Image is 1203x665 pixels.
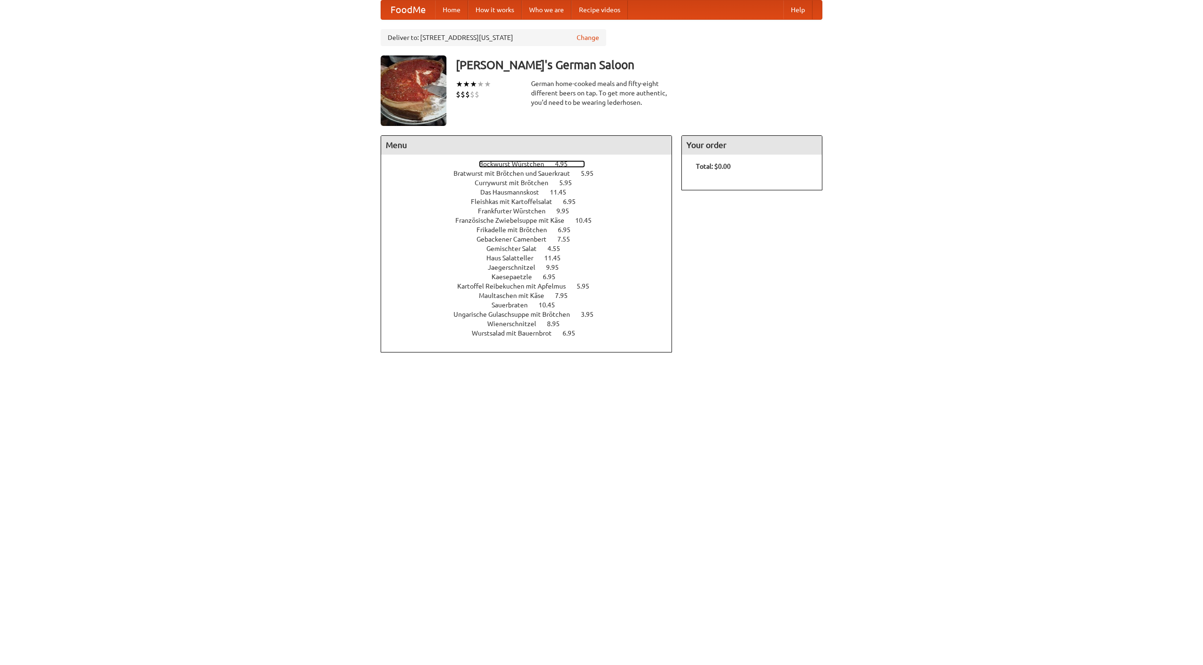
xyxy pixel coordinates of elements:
[478,207,586,215] a: Frankfurter Würstchen 9.95
[461,89,465,100] li: $
[577,282,599,290] span: 5.95
[487,320,577,328] a: Wienerschnitzel 8.95
[471,198,562,205] span: Fleishkas mit Kartoffelsalat
[486,245,546,252] span: Gemischter Salat
[558,226,580,234] span: 6.95
[492,301,572,309] a: Sauerbraten 10.45
[468,0,522,19] a: How it works
[522,0,571,19] a: Who we are
[543,273,565,281] span: 6.95
[477,79,484,89] li: ★
[547,320,569,328] span: 8.95
[544,254,570,262] span: 11.45
[577,33,599,42] a: Change
[477,235,556,243] span: Gebackener Camenbert
[471,198,593,205] a: Fleishkas mit Kartoffelsalat 6.95
[783,0,812,19] a: Help
[453,311,579,318] span: Ungarische Gulaschsuppe mit Brötchen
[477,235,587,243] a: Gebackener Camenbert 7.55
[486,245,578,252] a: Gemischter Salat 4.55
[456,89,461,100] li: $
[455,217,609,224] a: Französische Zwiebelsuppe mit Käse 10.45
[457,282,575,290] span: Kartoffel Reibekuchen mit Apfelmus
[547,245,570,252] span: 4.55
[556,207,578,215] span: 9.95
[488,264,576,271] a: Jaegerschnitzel 9.95
[381,29,606,46] div: Deliver to: [STREET_ADDRESS][US_STATE]
[492,273,541,281] span: Kaesepaetzle
[381,136,672,155] h4: Menu
[478,207,555,215] span: Frankfurter Würstchen
[480,188,584,196] a: Das Hausmannskost 11.45
[563,198,585,205] span: 6.95
[562,329,585,337] span: 6.95
[463,79,470,89] li: ★
[453,311,611,318] a: Ungarische Gulaschsuppe mit Brötchen 3.95
[486,254,543,262] span: Haus Salatteller
[550,188,576,196] span: 11.45
[475,89,479,100] li: $
[453,170,579,177] span: Bratwurst mit Brötchen und Sauerkraut
[475,179,589,187] a: Currywurst mit Brötchen 5.95
[455,217,574,224] span: Französische Zwiebelsuppe mit Käse
[571,0,628,19] a: Recipe videos
[456,55,822,74] h3: [PERSON_NAME]'s German Saloon
[546,264,568,271] span: 9.95
[479,160,585,168] a: Bockwurst Würstchen 4.95
[484,79,491,89] li: ★
[492,301,537,309] span: Sauerbraten
[480,188,548,196] span: Das Hausmannskost
[479,160,554,168] span: Bockwurst Würstchen
[557,235,579,243] span: 7.55
[381,55,446,126] img: angular.jpg
[453,170,611,177] a: Bratwurst mit Brötchen und Sauerkraut 5.95
[470,89,475,100] li: $
[472,329,593,337] a: Wurstsalad mit Bauernbrot 6.95
[477,226,556,234] span: Frikadelle mit Brötchen
[581,170,603,177] span: 5.95
[682,136,822,155] h4: Your order
[492,273,573,281] a: Kaesepaetzle 6.95
[477,226,588,234] a: Frikadelle mit Brötchen 6.95
[435,0,468,19] a: Home
[488,264,545,271] span: Jaegerschnitzel
[465,89,470,100] li: $
[539,301,564,309] span: 10.45
[381,0,435,19] a: FoodMe
[486,254,578,262] a: Haus Salatteller 11.45
[696,163,731,170] b: Total: $0.00
[581,311,603,318] span: 3.95
[559,179,581,187] span: 5.95
[555,160,577,168] span: 4.95
[456,79,463,89] li: ★
[575,217,601,224] span: 10.45
[487,320,546,328] span: Wienerschnitzel
[479,292,585,299] a: Maultaschen mit Käse 7.95
[479,292,554,299] span: Maultaschen mit Käse
[531,79,672,107] div: German home-cooked meals and fifty-eight different beers on tap. To get more authentic, you'd nee...
[555,292,577,299] span: 7.95
[470,79,477,89] li: ★
[475,179,558,187] span: Currywurst mit Brötchen
[472,329,561,337] span: Wurstsalad mit Bauernbrot
[457,282,607,290] a: Kartoffel Reibekuchen mit Apfelmus 5.95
